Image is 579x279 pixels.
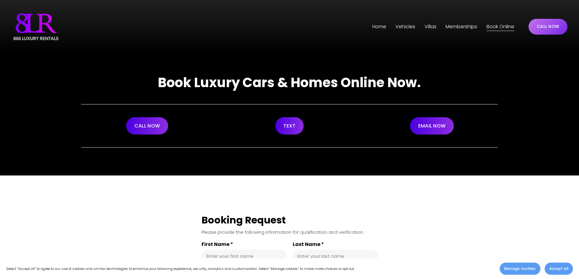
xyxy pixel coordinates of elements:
button: Manage cookies [500,263,540,275]
button: Accept all [545,263,573,275]
img: Luxury Car &amp; Home Rentals For Every Occasion [12,12,60,42]
a: Home [372,22,386,32]
p: Select “Accept all” to agree to our use of cookies and similar technologies to enhance your brows... [6,266,355,272]
a: folder dropdown [425,22,436,32]
span: Accept all [549,266,568,271]
input: Last Name * [298,253,373,259]
div: Please provide the following information for qualification and verification. [202,229,378,235]
a: Book Online [487,22,514,32]
label: Last Name * [293,241,378,247]
span: Villas [425,22,436,31]
a: CALL NOW [529,19,567,35]
label: First Name * [202,241,287,247]
a: EMAIL NOW [410,117,454,134]
span: Manage cookies [504,266,536,271]
a: folder dropdown [395,22,415,32]
strong: Book Luxury Cars & Homes Online Now. [158,73,421,92]
input: First Name * [206,253,282,259]
div: Booking Request [202,214,378,226]
a: Memberships [446,22,477,32]
a: CALL NOW [126,117,168,134]
a: TEXT [275,117,304,134]
span: Vehicles [395,22,415,31]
